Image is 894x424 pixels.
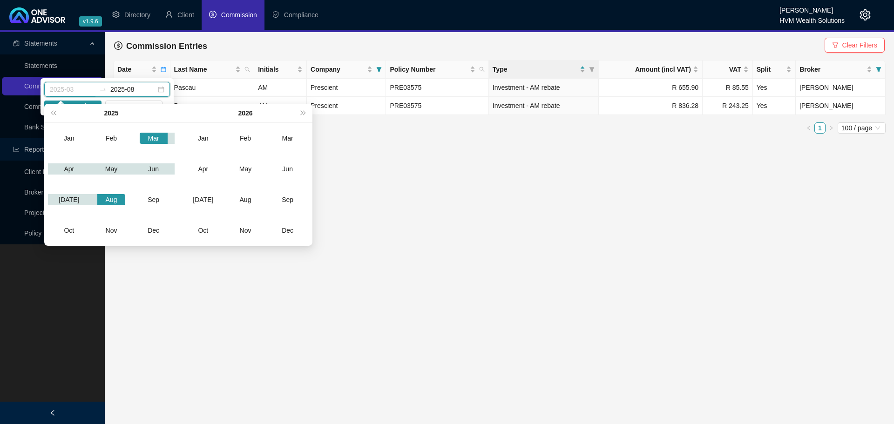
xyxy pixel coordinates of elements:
[97,194,125,205] div: Aug
[874,62,883,76] span: filter
[90,215,133,246] td: 2025-11
[140,225,168,236] div: Dec
[274,225,302,236] div: Dec
[828,125,834,131] span: right
[24,40,57,47] span: Statements
[24,103,93,110] a: Commission Split Rules
[104,104,118,122] button: year panel
[838,122,886,134] div: Page Size
[860,9,871,20] span: setting
[376,67,382,72] span: filter
[50,84,95,94] input: Start month
[174,64,234,74] span: Last Name
[13,40,20,47] span: reconciliation
[477,62,487,76] span: search
[599,97,703,115] td: R 836.28
[703,79,753,97] td: R 85.55
[24,123,70,131] a: Bank Statments
[311,84,338,91] span: Prescient
[224,123,267,154] td: 2026-02
[79,16,102,27] span: v1.9.6
[266,184,309,215] td: 2026-09
[224,184,267,215] td: 2026-08
[99,86,107,93] span: swap-right
[493,102,560,109] span: Investment - AM rebate
[274,163,302,175] div: Jun
[68,101,88,111] span: Search
[587,62,596,76] span: filter
[177,11,194,19] span: Client
[126,41,207,51] span: Commission Entries
[258,64,295,74] span: Initials
[24,168,69,175] a: Client Revenue
[97,133,125,144] div: Feb
[254,61,307,79] th: Initials
[266,154,309,184] td: 2026-06
[703,97,753,115] td: R 243.25
[298,104,309,122] button: super-next-year
[796,61,886,79] th: Broker
[814,122,826,134] li: 1
[386,61,488,79] th: Policy Number
[57,103,64,109] span: search
[243,62,252,76] span: search
[170,97,255,115] td: Pascau
[124,11,150,19] span: Directory
[55,225,83,236] div: Oct
[753,61,796,79] th: Split
[832,42,839,48] span: filter
[140,194,168,205] div: Sep
[826,122,837,134] li: Next Page
[799,102,853,109] span: [PERSON_NAME]
[132,184,175,215] td: 2025-09
[803,122,814,134] button: left
[140,133,168,144] div: Mar
[170,79,255,97] td: Pascau
[189,163,217,175] div: Apr
[48,154,90,184] td: 2025-04
[231,225,259,236] div: Nov
[9,7,65,23] img: 2df55531c6924b55f21c4cf5d4484680-logo-light.svg
[189,133,217,144] div: Jan
[386,79,488,97] td: PRE03575
[48,184,90,215] td: 2025-07
[189,194,217,205] div: [DATE]
[779,13,845,23] div: HVM Wealth Solutions
[189,225,217,236] div: Oct
[244,67,250,72] span: search
[99,86,107,93] span: to
[815,123,825,133] a: 1
[599,61,703,79] th: Amount (incl VAT)
[589,67,595,72] span: filter
[757,64,784,74] span: Split
[224,215,267,246] td: 2026-11
[266,215,309,246] td: 2026-12
[90,123,133,154] td: 2025-02
[386,97,488,115] td: PRE03575
[876,67,881,72] span: filter
[24,62,57,69] a: Statements
[806,125,812,131] span: left
[374,62,384,76] span: filter
[254,79,307,97] td: AM
[221,11,257,19] span: Commission
[55,133,83,144] div: Jan
[97,163,125,175] div: May
[493,64,578,74] span: Type
[842,40,877,50] span: Clear Filters
[479,67,485,72] span: search
[493,84,560,91] span: Investment - AM rebate
[90,154,133,184] td: 2025-05
[209,11,217,18] span: dollar
[24,82,82,90] a: Commission Entries
[182,123,224,154] td: 2026-01
[231,163,259,175] div: May
[161,67,166,72] span: calendar
[272,11,279,18] span: safety
[165,11,173,18] span: user
[231,133,259,144] div: Feb
[182,184,224,215] td: 2026-07
[390,64,467,74] span: Policy Number
[24,146,47,153] span: Reports
[284,11,318,19] span: Compliance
